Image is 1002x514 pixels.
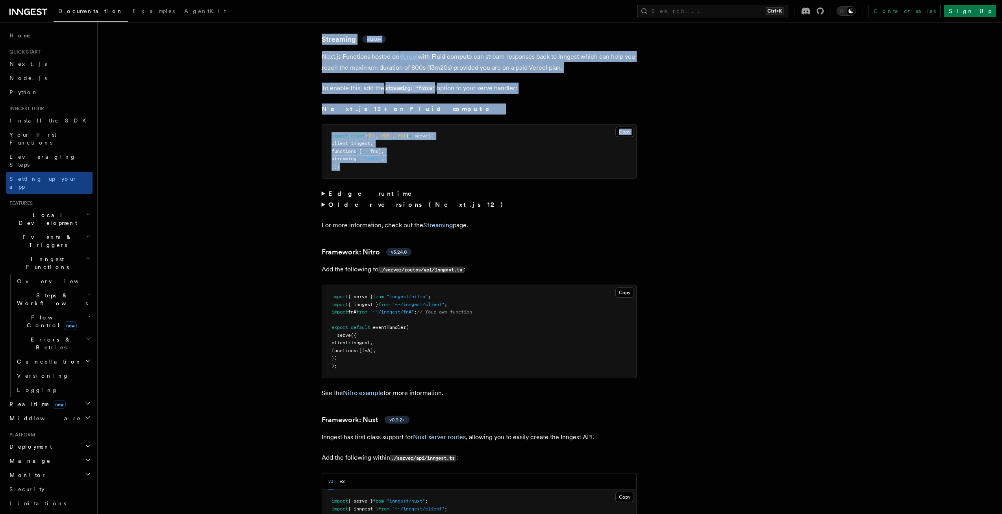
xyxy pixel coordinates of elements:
[387,498,425,504] span: "inngest/nuxt"
[6,233,86,249] span: Events & Triggers
[332,156,356,161] span: streaming
[6,211,86,227] span: Local Development
[428,133,433,139] span: ({
[343,389,383,397] a: Nitro example
[837,6,856,16] button: Toggle dark mode
[392,302,445,307] span: "~~/inngest/client"
[370,148,381,154] span: fns]
[332,498,348,504] span: import
[351,133,365,139] span: const
[328,473,333,490] button: v3
[6,414,81,422] span: Middleware
[6,230,93,252] button: Events & Triggers
[414,309,417,315] span: ;
[348,340,351,345] span: :
[6,471,46,479] span: Monitor
[328,190,422,197] strong: Edge runtime
[332,309,348,315] span: import
[322,414,409,425] a: Framework: Nuxtv0.9.2+
[6,454,93,468] button: Manage
[6,150,93,172] a: Leveraging Steps
[58,8,123,14] span: Documentation
[17,278,98,284] span: Overview
[6,252,93,274] button: Inngest Functions
[332,302,348,307] span: import
[392,133,395,139] span: ,
[9,132,56,146] span: Your first Functions
[766,7,783,15] kbd: Ctrl+K
[6,411,93,425] button: Middleware
[392,506,445,512] span: "~~/inngest/client"
[381,156,384,161] span: ,
[869,5,941,17] a: Contact sales
[6,208,93,230] button: Local Development
[6,200,33,206] span: Features
[381,133,392,139] span: POST
[53,400,66,409] span: new
[6,274,93,397] div: Inngest Functions
[445,506,447,512] span: ;
[9,117,91,124] span: Install the SDK
[6,113,93,128] a: Install the SDK
[14,310,93,332] button: Flow Controlnew
[362,156,381,161] span: "force"
[6,28,93,43] a: Home
[6,255,85,271] span: Inngest Functions
[17,373,69,379] span: Versioning
[351,141,370,146] span: inngest
[332,325,348,330] span: export
[6,468,93,482] button: Monitor
[322,247,411,258] a: Framework: Nitrov3.24.0
[332,148,356,154] span: functions
[6,440,93,454] button: Deployment
[14,354,93,369] button: Cancellation
[359,348,373,353] span: [fnA]
[367,36,381,43] span: v1.8.0+
[348,506,378,512] span: { inngest }
[322,34,386,45] a: Streamingv1.8.0+
[6,397,93,411] button: Realtimenew
[332,133,348,139] span: export
[9,500,66,507] span: Limitations
[322,51,637,73] p: Next.js Functions hosted on with Fluid compute can stream responses back to Inngest which can hel...
[348,302,378,307] span: { inngest }
[322,388,637,399] p: See the for more information.
[322,452,637,464] p: Add the following within :
[332,348,356,353] span: functions
[373,294,384,299] span: from
[381,148,384,154] span: ,
[6,496,93,510] a: Limitations
[14,314,87,329] span: Flow Control
[378,302,389,307] span: from
[9,32,31,39] span: Home
[348,141,351,146] span: :
[9,154,76,168] span: Leveraging Steps
[184,8,226,14] span: AgentKit
[14,383,93,397] a: Logging
[391,249,407,255] span: v3.24.0
[348,309,356,315] span: fnA
[337,332,351,338] span: serve
[322,188,637,199] summary: Edge runtime
[356,156,359,161] span: :
[332,355,337,361] span: })
[322,432,637,443] p: Inngest has first class support for , allowing you to easily create the Inngest API.
[328,201,507,208] strong: Older versions (Next.js 12)
[373,498,384,504] span: from
[332,294,348,299] span: import
[348,294,373,299] span: { serve }
[370,340,373,345] span: ,
[322,220,637,231] p: For more information, check out the page.
[6,128,93,150] a: Your first Functions
[425,498,428,504] span: ;
[6,443,52,451] span: Deployment
[322,199,637,210] summary: Older versions (Next.js 12)
[406,325,409,330] span: (
[14,358,82,366] span: Cancellation
[17,387,58,393] span: Logging
[417,309,472,315] span: // Your own function
[14,274,93,288] a: Overview
[387,294,428,299] span: "inngest/nitro"
[370,309,414,315] span: "~~/inngest/fnA"
[6,49,41,55] span: Quick start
